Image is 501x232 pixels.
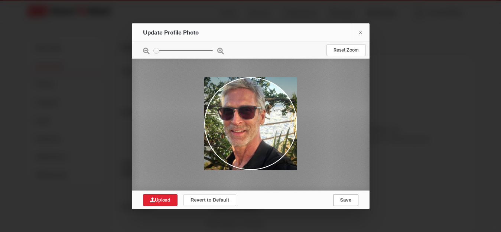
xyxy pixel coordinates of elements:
a: × [351,23,370,42]
button: Save [333,194,358,206]
input: zoom [153,50,213,51]
span: Upload [150,197,170,203]
button: Revert to Default [183,194,236,206]
span: Save [340,197,351,203]
a: Reset Zoom [326,44,366,56]
span: Revert to Default [191,197,229,203]
div: Update Profile Photo [143,23,225,42]
a: Upload [143,194,178,206]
